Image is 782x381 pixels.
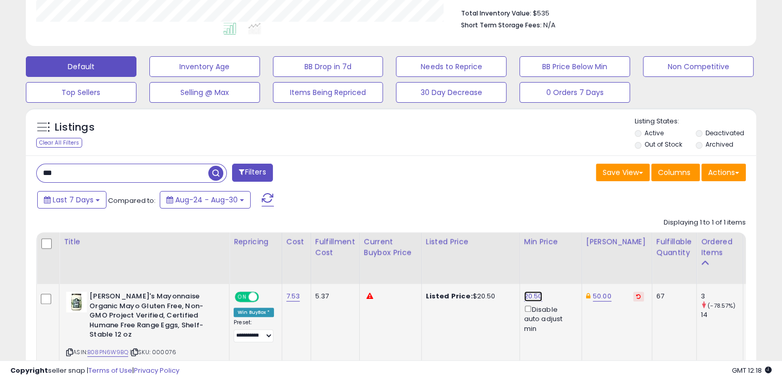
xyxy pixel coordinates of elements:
[234,308,274,317] div: Win BuyBox *
[236,293,249,301] span: ON
[108,196,156,205] span: Compared to:
[66,292,87,312] img: 610tYg7PlTL._SL40_.jpg
[396,82,507,103] button: 30 Day Decrease
[701,164,746,181] button: Actions
[257,293,274,301] span: OFF
[64,236,225,247] div: Title
[53,195,94,205] span: Last 7 Days
[645,129,664,137] label: Active
[519,56,630,77] button: BB Price Below Min
[10,366,179,376] div: seller snap | |
[426,236,515,247] div: Listed Price
[701,292,743,301] div: 3
[88,366,132,375] a: Terms of Use
[26,56,136,77] button: Default
[234,319,274,342] div: Preset:
[149,56,260,77] button: Inventory Age
[149,82,260,103] button: Selling @ Max
[596,164,650,181] button: Save View
[55,120,95,135] h5: Listings
[635,117,756,126] p: Listing States:
[645,140,682,149] label: Out of Stock
[593,291,611,301] a: 50.00
[273,56,384,77] button: BB Drop in 7d
[89,292,215,342] b: [PERSON_NAME]'s Mayonnaise Organic Mayo Gluten Free, Non-GMO Project Verified, Certified Humane F...
[706,129,744,137] label: Deactivated
[273,82,384,103] button: Items Being Repriced
[643,56,754,77] button: Non Competitive
[461,21,541,29] b: Short Term Storage Fees:
[524,236,577,247] div: Min Price
[315,236,355,258] div: Fulfillment Cost
[87,348,128,357] a: B08PN6W9BQ
[701,310,743,320] div: 14
[656,292,688,301] div: 67
[286,236,306,247] div: Cost
[234,236,278,247] div: Repricing
[364,236,417,258] div: Current Buybox Price
[461,9,531,18] b: Total Inventory Value:
[701,236,739,258] div: Ordered Items
[524,304,574,334] div: Disable auto adjust min
[658,167,691,178] span: Columns
[175,195,238,205] span: Aug-24 - Aug-30
[524,291,543,301] a: 20.50
[37,191,106,209] button: Last 7 Days
[134,366,179,375] a: Privacy Policy
[286,291,300,301] a: 7.53
[396,56,507,77] button: Needs to Reprice
[706,140,733,149] label: Archived
[656,236,692,258] div: Fulfillable Quantity
[708,301,735,310] small: (-78.57%)
[232,164,272,182] button: Filters
[732,366,772,375] span: 2025-09-7 12:18 GMT
[160,191,251,209] button: Aug-24 - Aug-30
[519,82,630,103] button: 0 Orders 7 Days
[651,164,700,181] button: Columns
[130,348,176,356] span: | SKU: 000076
[10,366,48,375] strong: Copyright
[315,292,351,301] div: 5.37
[426,291,473,301] b: Listed Price:
[26,82,136,103] button: Top Sellers
[426,292,512,301] div: $20.50
[36,138,82,148] div: Clear All Filters
[461,6,738,19] li: $535
[664,218,746,228] div: Displaying 1 to 1 of 1 items
[543,20,555,30] span: N/A
[586,236,648,247] div: [PERSON_NAME]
